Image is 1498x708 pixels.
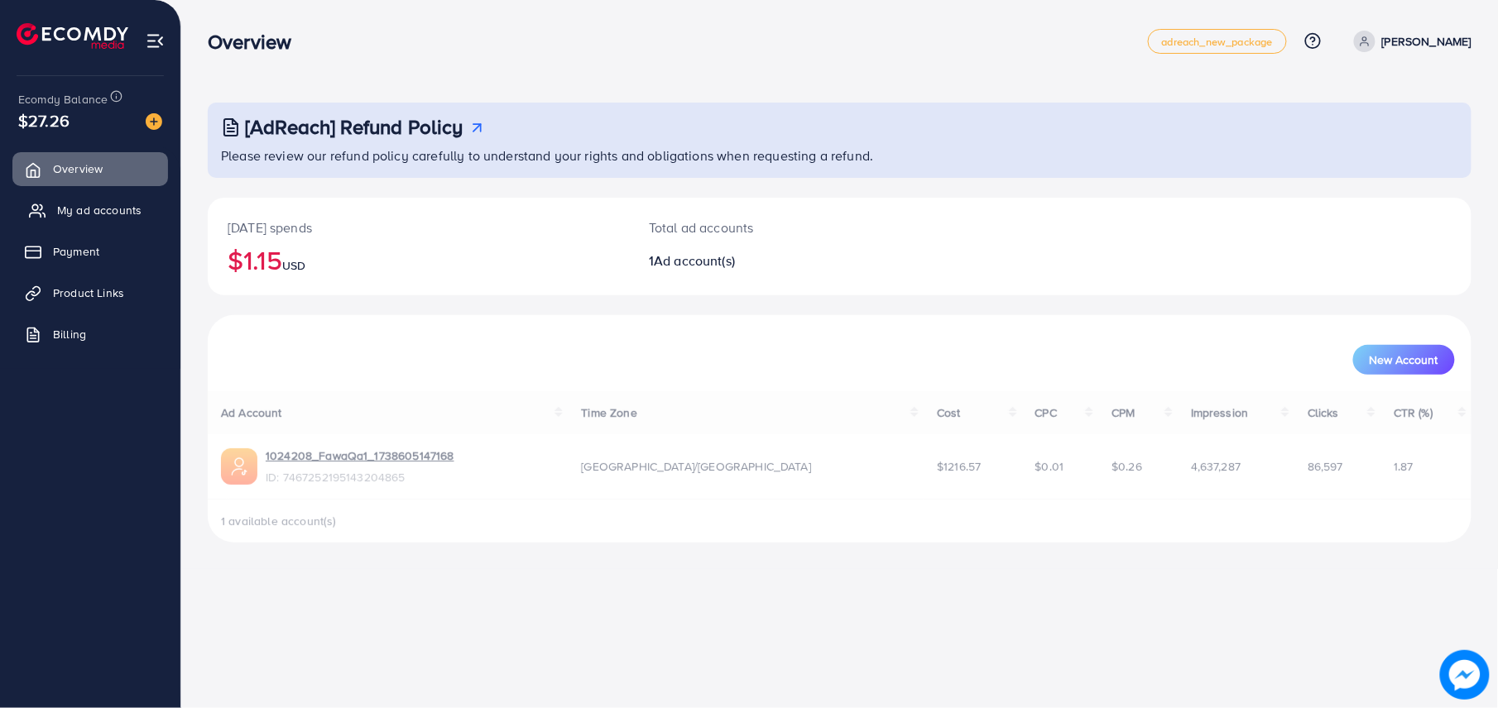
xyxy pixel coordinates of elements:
[18,108,70,132] span: $27.26
[53,285,124,301] span: Product Links
[12,318,168,351] a: Billing
[208,30,305,54] h3: Overview
[1370,354,1438,366] span: New Account
[1382,31,1472,51] p: [PERSON_NAME]
[649,218,925,237] p: Total ad accounts
[18,91,108,108] span: Ecomdy Balance
[654,251,735,270] span: Ad account(s)
[12,152,168,185] a: Overview
[1162,36,1273,47] span: adreach_new_package
[649,253,925,269] h2: 1
[17,23,128,49] img: logo
[12,276,168,309] a: Product Links
[282,257,305,274] span: USD
[146,31,165,50] img: menu
[1148,29,1287,54] a: adreach_new_package
[57,202,142,218] span: My ad accounts
[1347,31,1472,52] a: [PERSON_NAME]
[146,113,162,130] img: image
[12,235,168,268] a: Payment
[228,244,609,275] h2: $1.15
[53,326,86,342] span: Billing
[228,218,609,237] p: [DATE] spends
[53,160,103,177] span: Overview
[53,243,99,260] span: Payment
[245,115,463,139] h3: [AdReach] Refund Policy
[12,194,168,227] a: My ad accounts
[1440,650,1490,700] img: image
[1353,345,1455,375] button: New Account
[221,146,1462,165] p: Please review our refund policy carefully to understand your rights and obligations when requesti...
